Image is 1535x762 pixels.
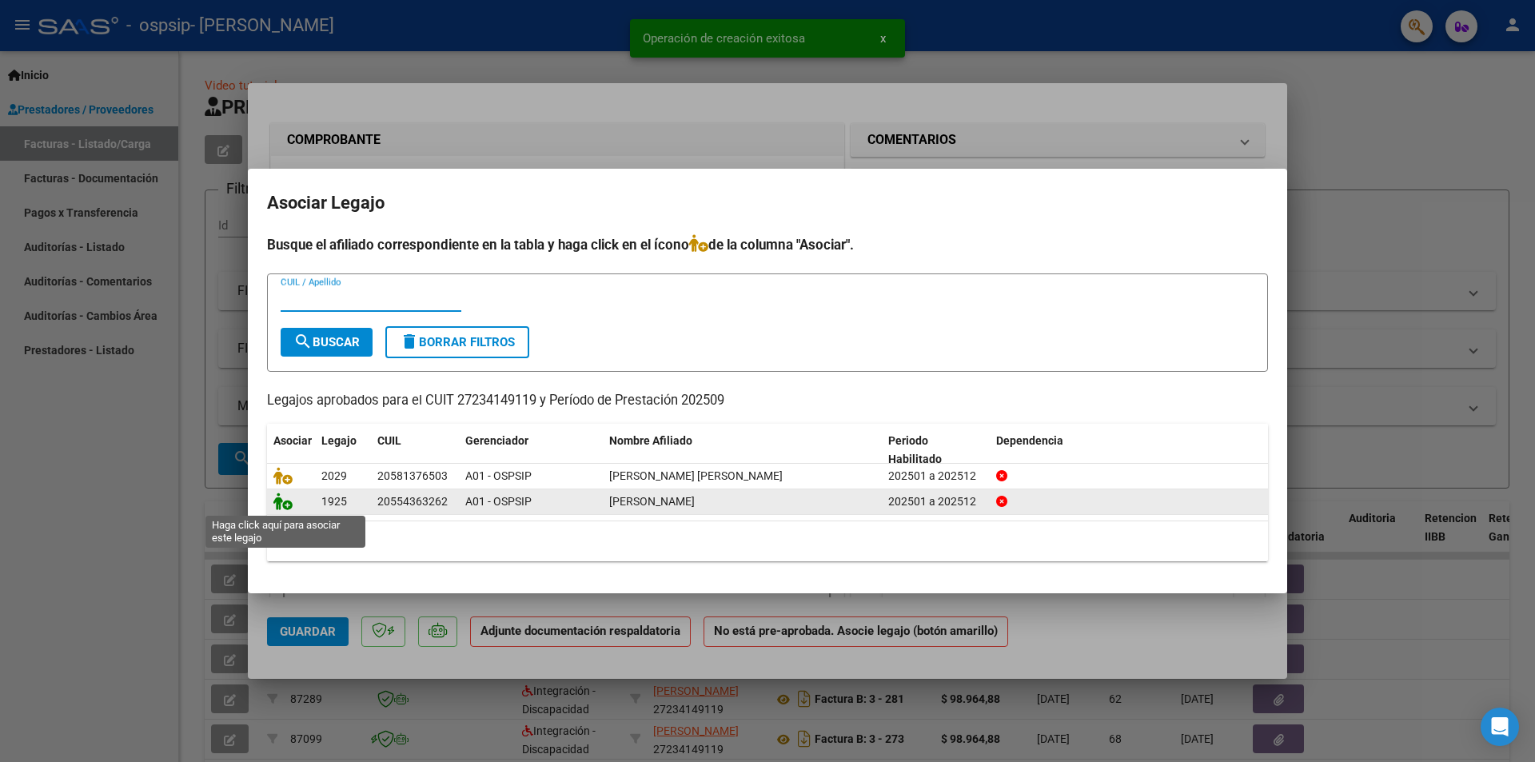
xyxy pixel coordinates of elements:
mat-icon: search [293,332,313,351]
datatable-header-cell: Periodo Habilitado [882,424,990,477]
div: 20581376503 [377,467,448,485]
span: Gerenciador [465,434,528,447]
datatable-header-cell: CUIL [371,424,459,477]
div: 20554363262 [377,493,448,511]
span: A01 - OSPSIP [465,495,532,508]
div: Open Intercom Messenger [1481,708,1519,746]
span: RODRIGUEZ NIEVA DANTE JOAQUIN [609,469,783,482]
div: 202501 a 202512 [888,493,983,511]
h4: Busque el afiliado correspondiente en la tabla y haga click en el ícono de la columna "Asociar". [267,234,1268,255]
datatable-header-cell: Nombre Afiliado [603,424,882,477]
span: Asociar [273,434,312,447]
div: 202501 a 202512 [888,467,983,485]
span: Nombre Afiliado [609,434,692,447]
p: Legajos aprobados para el CUIT 27234149119 y Período de Prestación 202509 [267,391,1268,411]
span: 1925 [321,495,347,508]
span: Periodo Habilitado [888,434,942,465]
span: Buscar [293,335,360,349]
span: Legajo [321,434,357,447]
span: Borrar Filtros [400,335,515,349]
span: 2029 [321,469,347,482]
span: Dependencia [996,434,1063,447]
span: CUIL [377,434,401,447]
datatable-header-cell: Asociar [267,424,315,477]
span: ROMERO BAUTISTA ALEJANDRO [609,495,695,508]
mat-icon: delete [400,332,419,351]
button: Buscar [281,328,373,357]
span: A01 - OSPSIP [465,469,532,482]
datatable-header-cell: Dependencia [990,424,1269,477]
datatable-header-cell: Legajo [315,424,371,477]
datatable-header-cell: Gerenciador [459,424,603,477]
div: 2 registros [267,521,1268,561]
h2: Asociar Legajo [267,188,1268,218]
button: Borrar Filtros [385,326,529,358]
